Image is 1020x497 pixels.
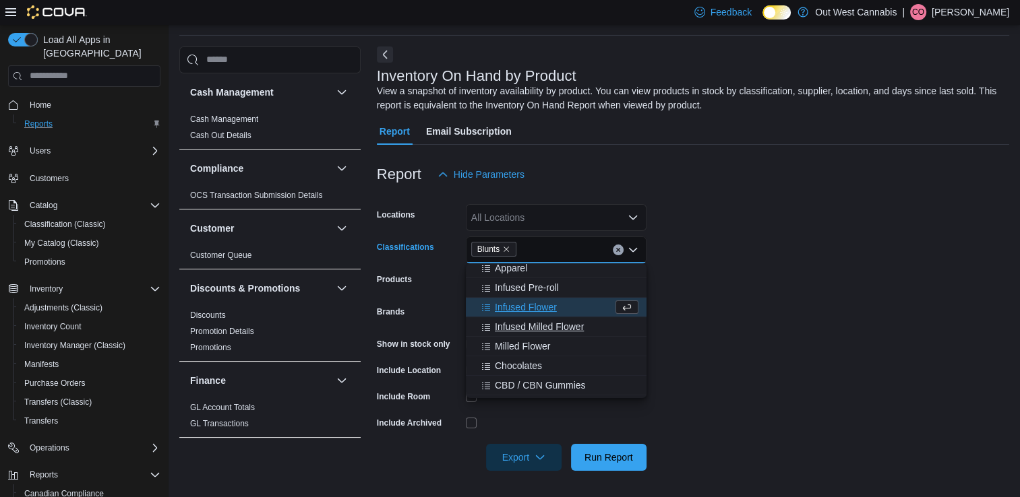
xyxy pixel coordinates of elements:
[24,378,86,389] span: Purchase Orders
[24,440,75,456] button: Operations
[190,222,331,235] button: Customer
[24,359,59,370] span: Manifests
[377,391,430,402] label: Include Room
[432,161,530,188] button: Hide Parameters
[13,215,166,234] button: Classification (Classic)
[902,4,905,20] p: |
[377,84,1002,112] div: View a snapshot of inventory availability by product. You can view products in stock by classific...
[24,96,160,113] span: Home
[27,5,87,19] img: Cova
[19,300,108,316] a: Adjustments (Classic)
[502,245,510,253] button: Remove Blunts from selection in this group
[19,337,131,354] a: Inventory Manager (Classic)
[334,220,350,236] button: Customer
[190,114,258,125] span: Cash Management
[466,278,647,298] button: Infused Pre-roll
[19,394,97,410] a: Transfers (Classic)
[24,440,160,456] span: Operations
[3,465,166,484] button: Reports
[466,259,647,278] button: Apparel
[466,317,647,337] button: Infused Milled Flower
[24,397,92,407] span: Transfers (Classic)
[19,300,160,316] span: Adjustments (Classic)
[377,209,415,220] label: Locations
[613,244,624,255] button: Clear input
[24,467,63,483] button: Reports
[24,119,53,129] span: Reports
[190,190,323,201] span: OCS Transaction Submission Details
[24,197,63,213] button: Catalog
[24,281,160,297] span: Inventory
[24,281,68,297] button: Inventory
[190,281,300,295] h3: Discounts & Promotions
[477,242,500,256] span: Blunts
[454,168,524,181] span: Hide Parameters
[334,84,350,100] button: Cash Management
[24,170,160,187] span: Customers
[13,317,166,336] button: Inventory Count
[30,469,58,480] span: Reports
[466,395,647,415] button: Gummies
[30,284,63,294] span: Inventory
[24,170,74,187] a: Customers
[24,197,160,213] span: Catalog
[377,418,442,428] label: Include Archived
[13,411,166,430] button: Transfers
[30,442,69,453] span: Operations
[30,173,69,184] span: Customers
[377,46,393,63] button: Next
[13,114,166,133] button: Reports
[377,68,576,84] h3: Inventory On Hand by Product
[24,143,56,159] button: Users
[190,281,331,295] button: Discounts & Promotions
[190,222,234,235] h3: Customer
[19,319,160,335] span: Inventory Count
[30,100,51,110] span: Home
[19,394,160,410] span: Transfers (Classic)
[190,374,226,387] h3: Finance
[3,279,166,298] button: Inventory
[13,374,166,393] button: Purchase Orders
[377,306,404,317] label: Brands
[19,254,71,270] a: Promotions
[24,416,58,426] span: Transfers
[13,234,166,253] button: My Catalog (Classic)
[466,337,647,356] button: Milled Flower
[190,327,254,336] a: Promotion Details
[24,302,102,313] span: Adjustments (Classic)
[334,280,350,296] button: Discounts & Promotions
[19,116,58,132] a: Reports
[30,145,51,156] span: Users
[19,375,160,391] span: Purchase Orders
[13,253,166,271] button: Promotions
[190,343,231,352] a: Promotions
[24,219,106,230] span: Classification (Classic)
[377,365,441,376] label: Include Location
[190,419,249,428] a: GL Transactions
[495,378,586,392] span: CBD / CBN Gummies
[13,298,166,317] button: Adjustments (Classic)
[190,310,226,320] a: Discounts
[190,162,331,175] button: Compliance
[13,355,166,374] button: Manifests
[190,86,274,99] h3: Cash Management
[190,402,255,413] span: GL Account Totals
[190,342,231,353] span: Promotions
[334,372,350,389] button: Finance
[932,4,1009,20] p: [PERSON_NAME]
[19,235,160,251] span: My Catalog (Classic)
[24,238,99,249] span: My Catalog (Classic)
[38,33,160,60] span: Load All Apps in [GEOGRAPHIC_DATA]
[24,97,57,113] a: Home
[815,4,897,20] p: Out West Cannabis
[495,320,584,333] span: Infused Milled Flower
[190,162,243,175] h3: Compliance
[494,444,553,471] span: Export
[190,131,251,140] a: Cash Out Details
[426,118,512,145] span: Email Subscription
[179,247,361,269] div: Customer
[377,274,412,285] label: Products
[19,319,87,335] a: Inventory Count
[495,300,557,314] span: Infused Flower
